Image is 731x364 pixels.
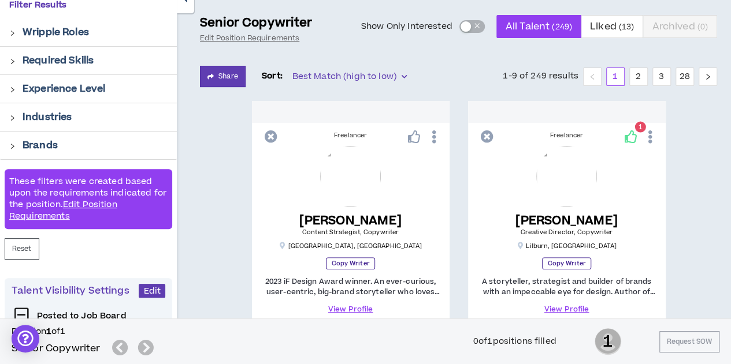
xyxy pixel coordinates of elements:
b: 1 [46,325,51,337]
a: 3 [653,68,670,85]
h5: [PERSON_NAME] [299,213,402,228]
p: Talent Visibility Settings [12,284,139,298]
a: View Profile [261,304,440,314]
div: Freelancer [261,131,440,140]
span: right [9,87,16,93]
p: Brands [23,138,58,152]
a: Edit Position Requirements [200,33,299,43]
p: Posted to Job Board [37,310,127,322]
small: ( 13 ) [619,21,634,32]
span: Edit [143,286,161,297]
p: Copy Writer [326,257,374,269]
div: Open Intercom Messenger [12,325,39,352]
span: left [589,73,596,80]
span: 1 [595,327,621,356]
button: left [583,67,602,86]
a: Edit Position Requirements [9,198,117,222]
a: 1 [607,68,624,85]
a: 28 [676,68,693,85]
p: Required Skills [23,54,94,67]
p: Experience Level [23,82,105,96]
button: right [699,67,717,86]
p: A storyteller, strategist and builder of brands with an impeccable eye for design. Author of nume... [477,276,656,297]
div: 0 of 1 positions filled [473,335,556,348]
a: View Profile [477,304,656,314]
sup: 1 [635,122,646,133]
span: right [9,30,16,36]
small: ( 249 ) [552,21,572,32]
span: Best Match (high to low) [292,68,406,85]
button: Request SOW [659,331,719,352]
span: right [9,58,16,65]
button: Edit [139,284,165,298]
p: Sort: [262,70,283,82]
div: Freelancer [477,131,656,140]
li: 1 [606,67,625,86]
li: 1-9 of 249 results [503,67,578,86]
li: Next Page [699,67,717,86]
span: Content Strategist, Copywriter [302,228,399,237]
span: Liked [590,13,634,40]
span: right [9,115,16,121]
li: 2 [629,67,648,86]
a: 2 [630,68,647,85]
span: All Talent [506,13,572,40]
button: Reset [5,238,39,260]
button: Share [200,66,246,87]
span: Archived [652,13,708,40]
p: Lilburn , [GEOGRAPHIC_DATA] [517,242,617,250]
div: These filters were created based upon the requirements indicated for the position. [5,169,172,229]
p: Copy Writer [542,257,591,269]
li: 3 [652,67,671,86]
p: Senior Copywriter [200,15,312,31]
li: Previous Page [583,67,602,86]
span: 1 [639,122,643,132]
span: right [9,143,16,149]
p: Wripple Roles [23,25,89,39]
span: Show Only Interested [361,21,452,32]
li: 28 [676,67,694,86]
img: mEj4r00fUVsNlIFdLIKwJNF8XVX2Hcpcpg2fodrK.png [536,146,597,207]
h5: Senior Copywriter [12,342,101,355]
h6: Position of 1 [12,326,158,337]
span: right [704,73,711,80]
small: ( 0 ) [697,21,708,32]
p: 2023 iF Design Award winner. An ever-curious, user-centric, big-brand storyteller who loves colla... [261,276,440,297]
p: Industries [23,110,72,124]
span: Creative Director, Copywriter [521,228,613,237]
h5: [PERSON_NAME] [515,213,618,228]
img: JMsVatyqoWMoOOTrlCPmBgoQByDqo4pmDXghboHW.png [320,146,381,207]
p: [GEOGRAPHIC_DATA] , [GEOGRAPHIC_DATA] [279,242,422,250]
button: Show Only Interested [459,20,485,33]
